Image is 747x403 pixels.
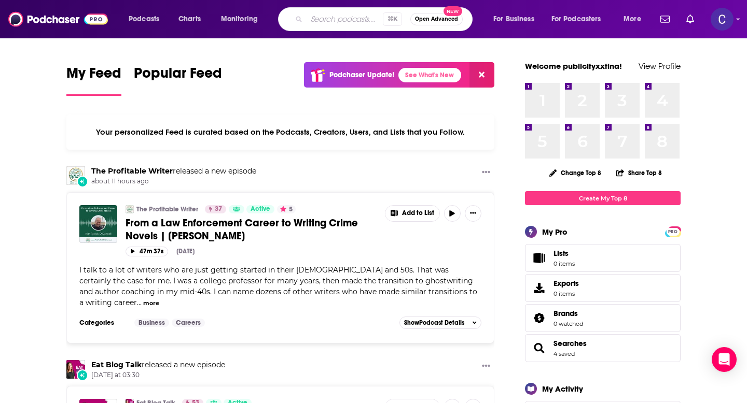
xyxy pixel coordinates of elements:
[554,279,579,288] span: Exports
[126,217,358,242] span: From a Law Enforcement Career to Writing Crime Novels | [PERSON_NAME]
[554,260,575,267] span: 0 items
[126,205,134,213] img: The Profitable Writer
[529,311,549,325] a: Brands
[126,247,168,256] button: 47m 37s
[493,12,534,26] span: For Business
[551,12,601,26] span: For Podcasters
[77,176,88,187] div: New Episode
[329,70,394,79] p: Podchaser Update!
[91,371,225,380] span: [DATE] at 03:30
[525,61,622,71] a: Welcome publicityxxtina!
[616,163,662,183] button: Share Top 8
[711,8,734,31] button: Show profile menu
[215,204,222,214] span: 37
[554,249,569,258] span: Lists
[529,281,549,295] span: Exports
[91,166,173,176] a: The Profitable Writer
[543,166,607,179] button: Change Top 8
[656,10,674,28] a: Show notifications dropdown
[554,339,587,348] a: Searches
[143,299,159,308] button: more
[134,64,222,96] a: Popular Feed
[399,316,481,329] button: ShowPodcast Details
[66,64,121,96] a: My Feed
[8,9,108,29] img: Podchaser - Follow, Share and Rate Podcasts
[525,334,681,362] span: Searches
[121,11,173,27] button: open menu
[79,319,126,327] h3: Categories
[486,11,547,27] button: open menu
[79,205,117,243] img: From a Law Enforcement Career to Writing Crime Novels | Patrick O'Donnell
[682,10,698,28] a: Show notifications dropdown
[465,205,481,222] button: Show More Button
[410,13,463,25] button: Open AdvancedNew
[402,209,434,217] span: Add to List
[616,11,654,27] button: open menu
[554,290,579,297] span: 0 items
[554,309,583,318] a: Brands
[545,11,616,27] button: open menu
[79,265,477,307] span: I talk to a lot of writers who are just getting started in their [DEMOGRAPHIC_DATA] and 50s. That...
[178,12,201,26] span: Charts
[221,12,258,26] span: Monitoring
[136,205,198,213] a: The Profitable Writer
[712,347,737,372] div: Open Intercom Messenger
[277,205,296,213] button: 5
[711,8,734,31] img: User Profile
[251,204,270,214] span: Active
[91,177,256,186] span: about 11 hours ago
[66,114,494,150] div: Your personalized Feed is curated based on the Podcasts, Creators, Users, and Lists that you Follow.
[246,205,274,213] a: Active
[404,319,464,326] span: Show Podcast Details
[383,12,402,26] span: ⌘ K
[444,6,462,16] span: New
[529,341,549,355] a: Searches
[667,228,679,236] span: PRO
[525,244,681,272] a: Lists
[639,61,681,71] a: View Profile
[529,251,549,265] span: Lists
[385,206,439,221] button: Show More Button
[667,227,679,235] a: PRO
[398,68,461,82] a: See What's New
[66,360,85,379] img: Eat Blog Talk
[91,166,256,176] h3: released a new episode
[542,227,568,237] div: My Pro
[288,7,482,31] div: Search podcasts, credits, & more...
[137,298,142,307] span: ...
[172,319,205,327] a: Careers
[415,17,458,22] span: Open Advanced
[624,12,641,26] span: More
[554,350,575,357] a: 4 saved
[478,360,494,373] button: Show More Button
[129,12,159,26] span: Podcasts
[77,369,88,381] div: New Episode
[554,249,575,258] span: Lists
[525,191,681,205] a: Create My Top 8
[711,8,734,31] span: Logged in as publicityxxtina
[126,217,378,242] a: From a Law Enforcement Career to Writing Crime Novels | [PERSON_NAME]
[205,205,226,213] a: 37
[176,248,195,255] div: [DATE]
[134,319,169,327] a: Business
[525,274,681,302] a: Exports
[91,360,225,370] h3: released a new episode
[172,11,207,27] a: Charts
[134,64,222,88] span: Popular Feed
[542,384,583,394] div: My Activity
[554,309,578,318] span: Brands
[525,304,681,332] span: Brands
[554,320,583,327] a: 0 watched
[478,166,494,179] button: Show More Button
[91,360,142,369] a: Eat Blog Talk
[66,166,85,185] img: The Profitable Writer
[307,11,383,27] input: Search podcasts, credits, & more...
[214,11,271,27] button: open menu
